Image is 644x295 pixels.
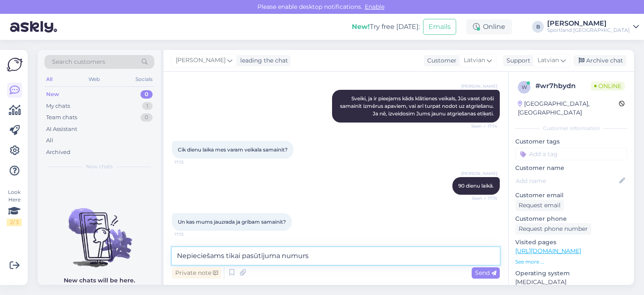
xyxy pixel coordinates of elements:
[466,19,512,34] div: Online
[503,56,530,65] div: Support
[178,146,288,153] span: Cik dienu laika mes varam veikala samainit?
[532,21,544,33] div: B
[87,74,101,85] div: Web
[515,148,627,160] input: Add a tag
[46,125,77,133] div: AI Assistant
[515,191,627,200] p: Customer email
[515,137,627,146] p: Customer tags
[461,83,497,89] span: [PERSON_NAME]
[515,278,627,287] p: [MEDICAL_DATA]
[515,164,627,172] p: Customer name
[515,258,627,266] p: See more ...
[178,219,286,225] span: Un kas mums jauzrada ja gribam samainit?
[52,57,105,66] span: Search customers
[174,231,206,238] span: 17:15
[458,183,494,189] span: 90 dienu laikā.
[340,95,495,117] span: Sveiki, ja ir pieejams kāds klātienes veikals, Jūs varat droši samainīt izmērus apaviem, vai arī ...
[176,56,226,65] span: [PERSON_NAME]
[515,269,627,278] p: Operating system
[352,23,370,31] b: New!
[515,223,591,235] div: Request phone number
[362,3,387,10] span: Enable
[547,20,630,27] div: [PERSON_NAME]
[535,81,591,91] div: # wr7hbydn
[140,113,153,122] div: 0
[86,163,113,170] span: New chats
[172,267,221,279] div: Private note
[46,113,77,122] div: Team chats
[7,57,23,73] img: Askly Logo
[46,102,70,110] div: My chats
[516,176,618,185] input: Add name
[44,74,54,85] div: All
[140,90,153,99] div: 0
[547,20,639,34] a: [PERSON_NAME]Sportland [GEOGRAPHIC_DATA]
[515,125,627,132] div: Customer information
[352,22,420,32] div: Try free [DATE]:
[142,102,153,110] div: 1
[547,27,630,34] div: Sportland [GEOGRAPHIC_DATA]
[515,238,627,247] p: Visited pages
[515,247,581,255] a: [URL][DOMAIN_NAME]
[538,56,559,65] span: Latvian
[515,200,564,211] div: Request email
[518,99,619,117] div: [GEOGRAPHIC_DATA], [GEOGRAPHIC_DATA]
[38,193,161,269] img: No chats
[7,188,22,226] div: Look Here
[64,276,135,285] p: New chats will be here.
[574,55,626,66] div: Archive chat
[134,74,154,85] div: Socials
[7,219,22,226] div: 2 / 3
[46,90,59,99] div: New
[423,19,456,35] button: Emails
[172,247,500,265] textarea: Nepieciešams tikai pasūtījuma numur
[475,269,496,277] span: Send
[174,159,206,165] span: 17:15
[461,170,497,177] span: [PERSON_NAME]
[424,56,457,65] div: Customer
[46,136,53,145] div: All
[237,56,288,65] div: leading the chat
[522,84,527,90] span: w
[46,148,70,157] div: Archived
[466,195,497,201] span: Seen ✓ 17:15
[464,56,485,65] span: Latvian
[466,123,497,129] span: Seen ✓ 17:14
[515,214,627,223] p: Customer phone
[591,81,625,91] span: Online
